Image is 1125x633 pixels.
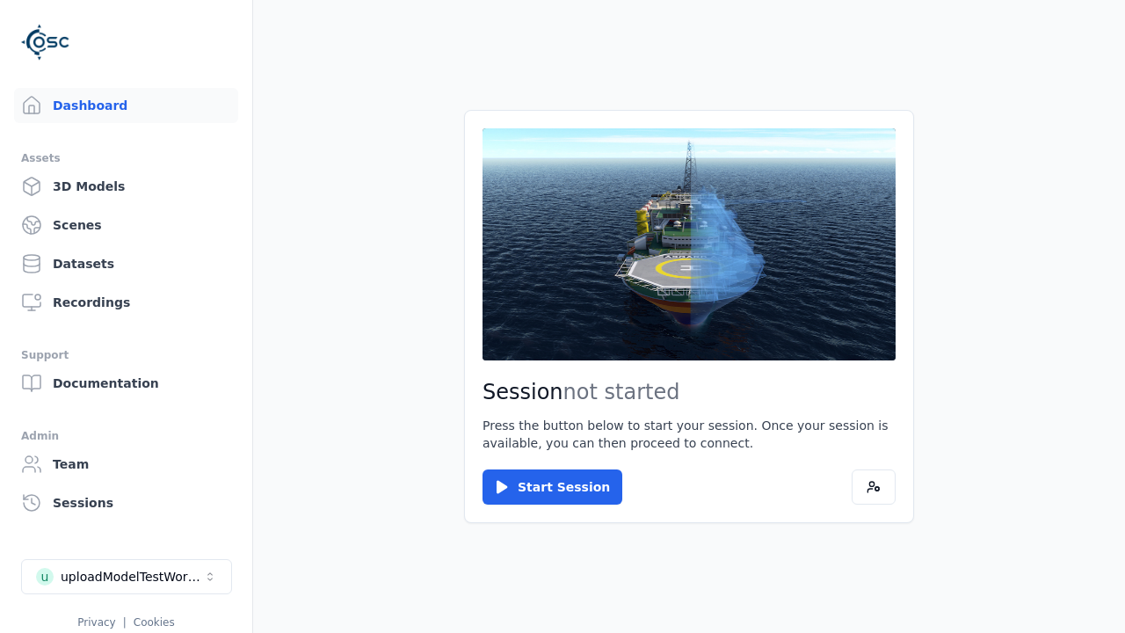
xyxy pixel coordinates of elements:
a: Cookies [134,616,175,629]
a: Team [14,447,238,482]
a: Privacy [77,616,115,629]
div: u [36,568,54,586]
button: Select a workspace [21,559,232,594]
a: Scenes [14,207,238,243]
div: uploadModelTestWorkspace [61,568,203,586]
a: Documentation [14,366,238,401]
img: Logo [21,18,70,67]
button: Start Session [483,469,622,505]
span: not started [563,380,680,404]
p: Press the button below to start your session. Once your session is available, you can then procee... [483,417,896,452]
span: | [123,616,127,629]
a: Sessions [14,485,238,520]
a: Datasets [14,246,238,281]
div: Admin [21,426,231,447]
div: Assets [21,148,231,169]
a: 3D Models [14,169,238,204]
h2: Session [483,378,896,406]
div: Support [21,345,231,366]
a: Dashboard [14,88,238,123]
a: Recordings [14,285,238,320]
